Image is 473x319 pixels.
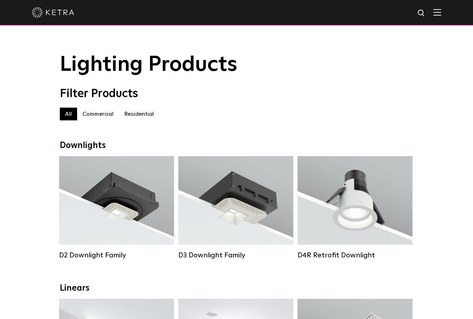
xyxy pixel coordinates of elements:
div: Downlights [60,141,414,151]
label: Commercial [77,108,119,120]
div: Filter Products [60,87,414,101]
img: Hamburger%20Nav.svg [433,9,441,16]
img: search icon [417,9,426,18]
div: D2 Downlight Family [59,251,174,260]
img: ketra-logo-2019-white [32,7,74,18]
a: D3 Downlight Family Lumen Output:700 / 900 / 1100Colors:White / Black / Silver / Bronze / Paintab... [178,156,293,260]
a: D4R Retrofit Downlight Lumen Output:800Colors:White / BlackBeam Angles:15° / 25° / 40° / 60°Watta... [298,156,413,260]
span: Lighting Products [60,54,237,75]
a: D2 Downlight Family Lumen Output:1200Colors:White / Black / Gloss Black / Silver / Bronze / Silve... [59,156,174,260]
label: All [60,108,77,120]
div: Linears [60,283,414,294]
div: D4R Retrofit Downlight [298,251,413,260]
label: Residential [119,108,159,120]
div: D3 Downlight Family [178,251,293,260]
